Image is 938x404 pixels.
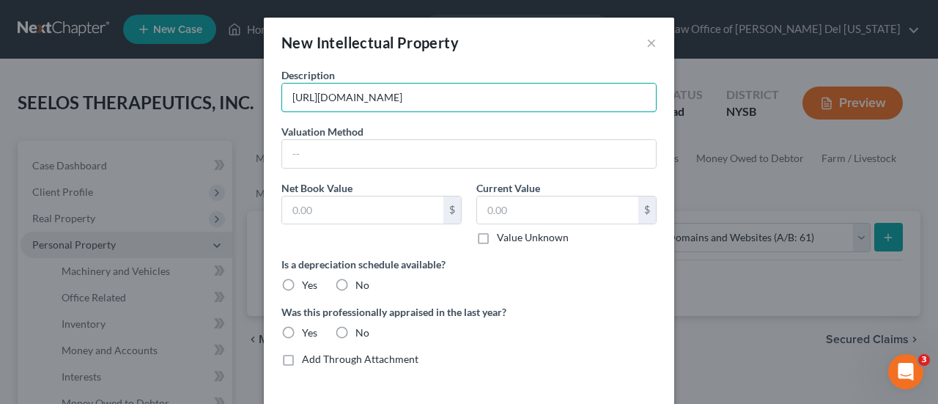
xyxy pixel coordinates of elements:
input: 0.00 [282,197,443,224]
label: Was this professionally appraised in the last year? [281,304,657,320]
iframe: Intercom live chat [888,354,923,389]
label: No [355,326,369,340]
label: Is a depreciation schedule available? [281,257,657,272]
div: $ [638,197,656,224]
label: Add Through Attachment [302,352,418,367]
span: 3 [918,354,930,366]
label: No [355,278,369,293]
input: 0.00 [477,197,638,224]
label: Valuation Method [281,124,363,139]
label: Value Unknown [497,230,569,245]
label: Net Book Value [281,180,352,196]
input: Describe... [282,84,656,111]
input: -- [282,140,656,168]
label: Current Value [476,180,540,196]
label: Description [281,67,335,83]
label: Yes [302,278,317,293]
button: × [646,34,657,51]
div: New Intellectual Property [281,32,459,53]
div: $ [443,197,461,224]
label: Yes [302,326,317,340]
